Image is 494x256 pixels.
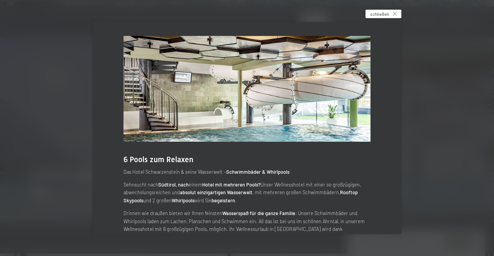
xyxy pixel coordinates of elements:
img: Urlaub - Schwimmbad - Sprudelbänke - Babybecken uvw. [123,36,370,142]
strong: Südtirol, nach [158,181,189,188]
strong: Wasserspaß für die ganze Familie [222,210,295,216]
span: 6 Pools zum Relaxen [123,155,193,164]
strong: Hotel mit mehreren Pools? [202,181,261,188]
strong: Rooftop Skypools [123,189,358,203]
p: Drinnen wie draußen bieten wir Ihnen feinsten : Unsere Schwimmbäder und Whirlpools laden zum Lach... [123,209,370,249]
strong: Schwimmbäder & Whirlpools [226,169,289,175]
strong: absolut einzigartigen Wasserwelt [180,189,252,195]
p: Das Hotel Schwarzenstein & seine Wasserwelt – [123,168,370,176]
span: schließen [370,11,389,17]
strong: Whirlpools [172,197,195,203]
p: Sehnsucht nach einem Unser Wellnesshotel mit einer so großzügigen, abwechslungsreichen und , mit ... [123,181,370,204]
strong: begeistern [211,197,235,203]
strong: Wasserwelt mit Whirlpools, Indoor- und Outdoorbecken, Wasserattraktionen mit Babypool und 60m Was... [123,234,357,248]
